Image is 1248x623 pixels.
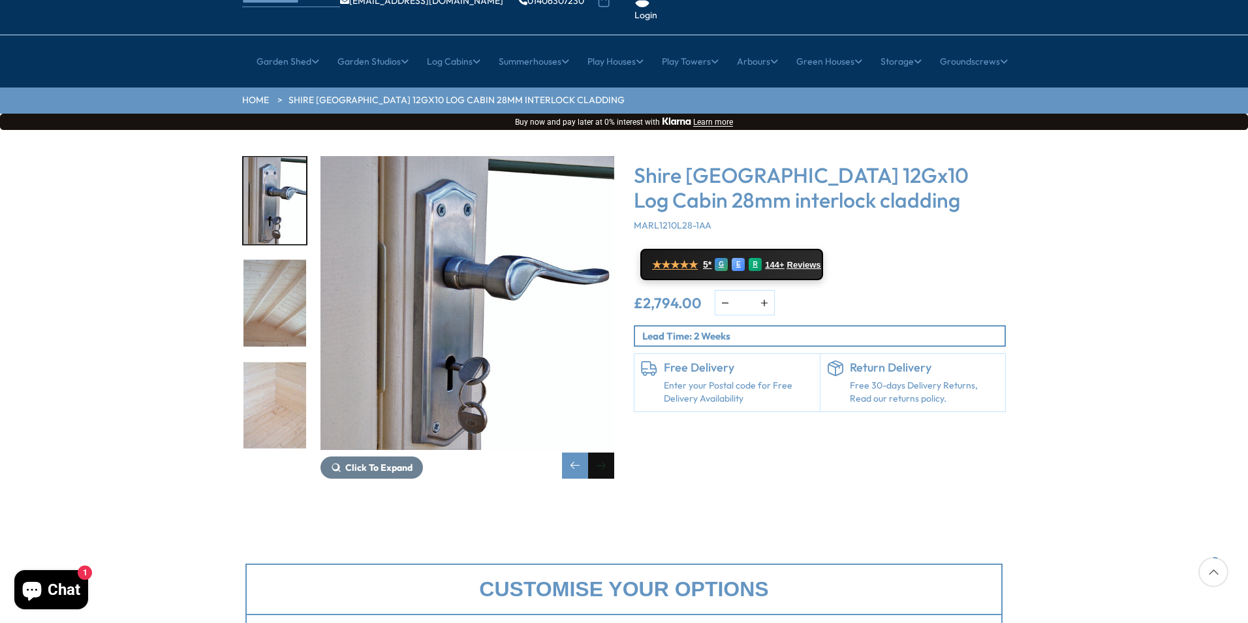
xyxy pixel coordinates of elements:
[796,45,862,78] a: Green Houses
[243,260,306,347] img: RoofSupportswithTongue_Groove_b6e5830c-4e80-4760-9d95-9c080e923f39_200x200.jpg
[881,45,922,78] a: Storage
[715,258,728,271] div: G
[940,45,1008,78] a: Groundscrews
[320,156,614,450] img: Shire Marlborough 12Gx10 Log Cabin 28mm interlock cladding - Best Shed
[245,564,1003,615] div: Customise your options
[640,249,823,280] a: ★★★★★ 5* G E R 144+ Reviews
[732,258,745,271] div: E
[634,9,657,22] a: Login
[345,462,413,473] span: Click To Expand
[320,456,423,479] button: Click To Expand
[765,260,784,270] span: 144+
[634,296,702,310] ins: £2,794.00
[634,219,711,231] span: MARL1210L28-1AA
[257,45,319,78] a: Garden Shed
[664,379,813,405] a: Enter your Postal code for Free Delivery Availability
[427,45,480,78] a: Log Cabins
[850,360,999,375] h6: Return Delivery
[642,329,1005,343] p: Lead Time: 2 Weeks
[242,156,307,246] div: 12 / 16
[652,259,698,271] span: ★★★★★
[337,45,409,78] a: Garden Studios
[588,453,614,479] div: Next slide
[737,45,778,78] a: Arbours
[499,45,569,78] a: Summerhouses
[289,94,625,107] a: Shire [GEOGRAPHIC_DATA] 12Gx10 Log Cabin 28mm interlock cladding
[749,258,762,271] div: R
[242,259,307,348] div: 13 / 16
[320,156,614,479] div: 12 / 16
[787,260,821,270] span: Reviews
[242,360,307,450] div: 14 / 16
[243,362,306,449] img: Tongue_GrooveFloor_24452476-6285-40b2-bf89-fcdf2bbea025_200x200.jpg
[562,453,588,479] div: Previous slide
[662,45,719,78] a: Play Towers
[850,379,999,405] p: Free 30-days Delivery Returns, Read our returns policy.
[587,45,644,78] a: Play Houses
[243,157,306,244] img: MorticeRebateLockHandle_Keys_a25a011a-e4e1-4faf-ae1f-2a7a332dcbc3_200x200.jpg
[242,94,269,107] a: HOME
[664,360,813,375] h6: Free Delivery
[634,163,1006,213] h3: Shire [GEOGRAPHIC_DATA] 12Gx10 Log Cabin 28mm interlock cladding
[10,570,92,613] inbox-online-store-chat: Shopify online store chat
